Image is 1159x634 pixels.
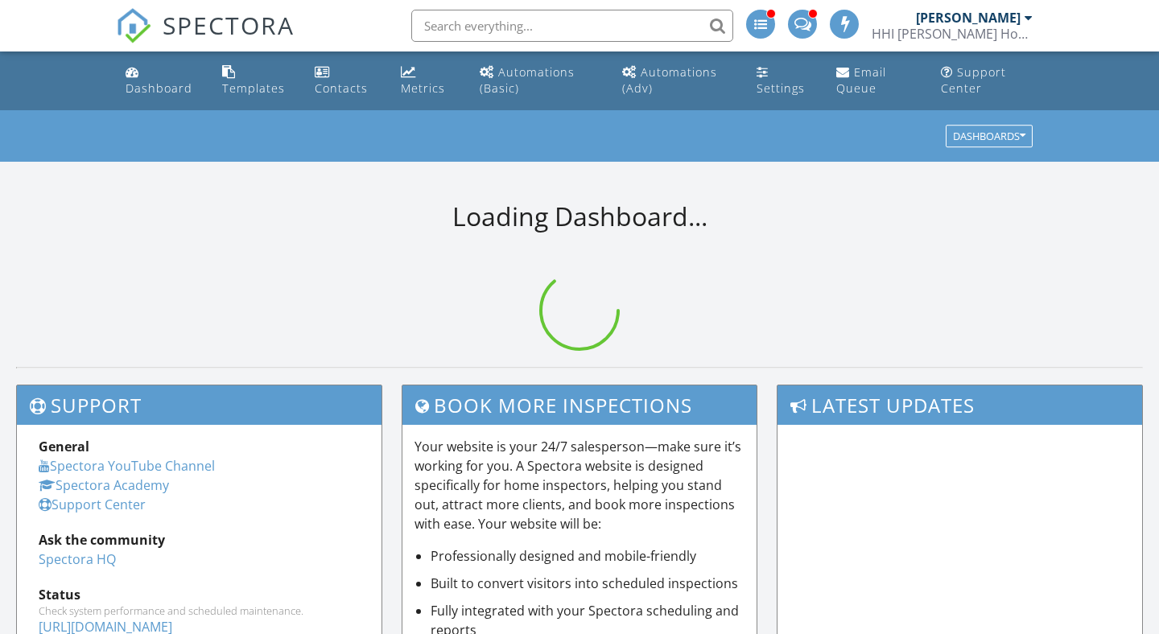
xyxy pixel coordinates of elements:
a: Contacts [308,58,382,104]
img: The Best Home Inspection Software - Spectora [116,8,151,43]
div: Dashboards [953,131,1025,142]
a: Settings [750,58,816,104]
h3: Latest Updates [777,385,1142,425]
div: [PERSON_NAME] [916,10,1021,26]
h3: Support [17,385,382,425]
a: Automations (Basic) [473,58,603,104]
a: Spectora YouTube Channel [39,457,215,475]
div: Settings [757,80,805,96]
div: Templates [222,80,285,96]
div: Contacts [315,80,368,96]
a: Email Queue [830,58,922,104]
a: Dashboard [119,58,203,104]
div: Status [39,585,360,604]
a: Spectora HQ [39,550,116,568]
a: Metrics [394,58,460,104]
h3: Book More Inspections [402,385,757,425]
p: Your website is your 24/7 salesperson—make sure it’s working for you. A Spectora website is desig... [415,437,745,533]
a: Templates [216,58,295,104]
div: HHI Hodge Home Inspections [872,26,1033,42]
div: Metrics [401,80,445,96]
div: Dashboard [126,80,192,96]
a: Automations (Advanced) [616,58,738,104]
div: Support Center [941,64,1006,96]
strong: General [39,438,89,455]
div: Automations (Basic) [480,64,575,96]
div: Check system performance and scheduled maintenance. [39,604,360,617]
div: Automations (Adv) [622,64,717,96]
li: Professionally designed and mobile-friendly [431,546,745,566]
a: Support Center [39,496,146,513]
li: Built to convert visitors into scheduled inspections [431,574,745,593]
a: SPECTORA [116,22,295,56]
div: Email Queue [836,64,886,96]
a: Support Center [934,58,1040,104]
button: Dashboards [946,126,1033,148]
input: Search everything... [411,10,733,42]
a: Spectora Academy [39,476,169,494]
div: Ask the community [39,530,360,550]
span: SPECTORA [163,8,295,42]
